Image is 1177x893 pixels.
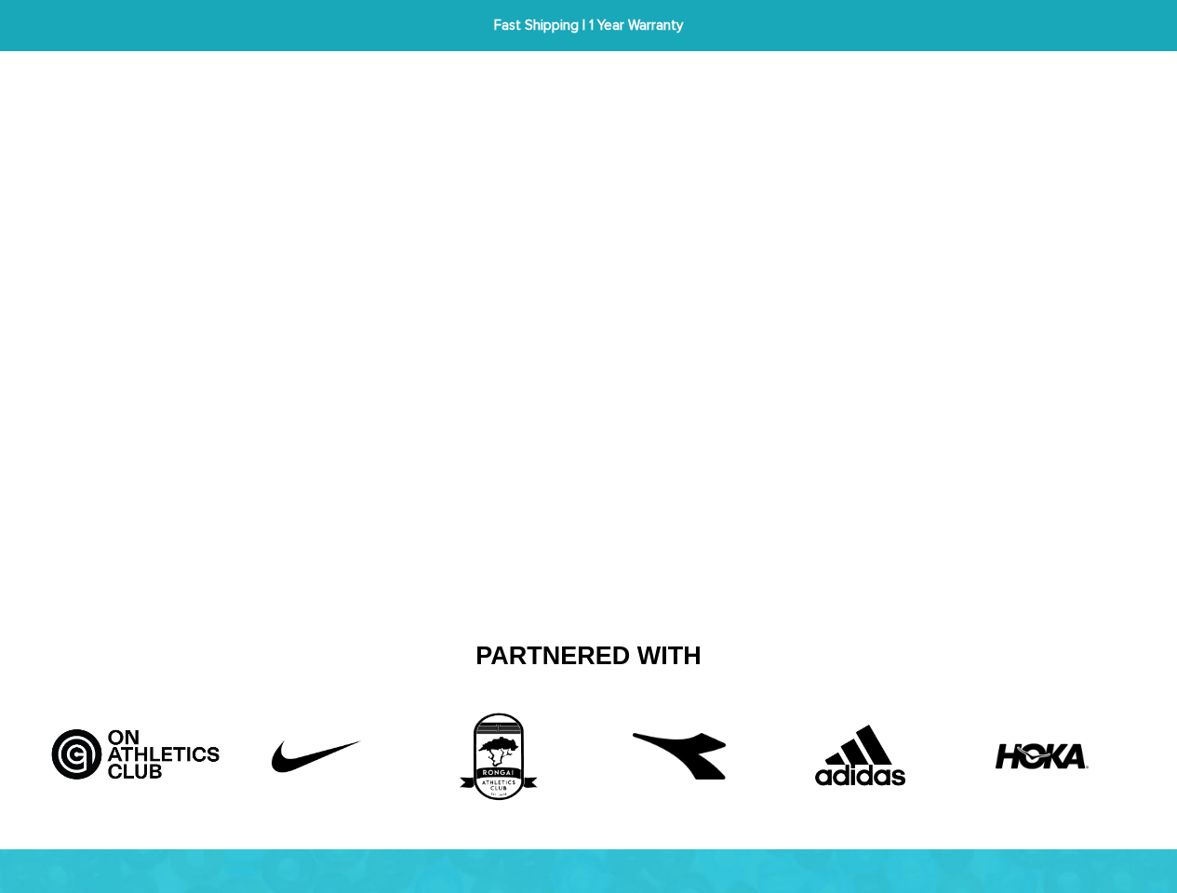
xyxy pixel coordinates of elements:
[428,710,568,803] img: 3rd_partner.png
[59,641,1119,673] h2: Partnered With
[365,15,813,36] span: Fast Shipping | 1 Year Warranty
[791,710,930,803] img: Adidas.png
[45,710,226,784] img: Artboard_5_bcd5fb9d-526a-4748-82a7-e4a7ed1c43f8.jpg
[996,710,1089,803] img: HOKA-logo.webp
[247,710,386,803] img: Untitled-1_42f22808-10d6-43b8-a0fd-fffce8cf9462.png
[633,710,726,803] img: free-diadora-logo-icon-download-in-svg-png-gif-file-formats--brand-fashion-pack-logos-icons-28542...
